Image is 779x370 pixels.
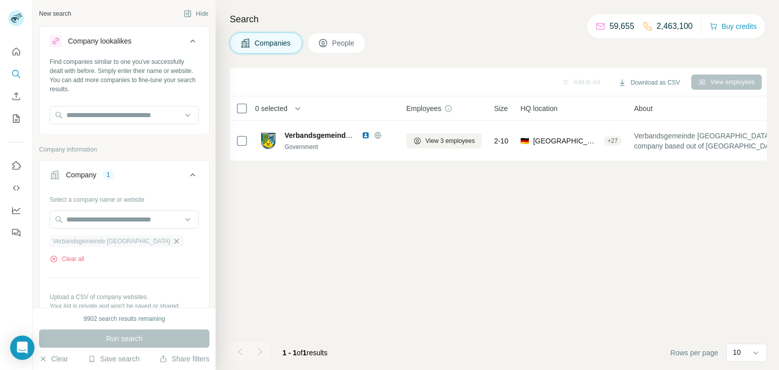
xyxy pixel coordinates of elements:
span: [GEOGRAPHIC_DATA], [GEOGRAPHIC_DATA] [533,136,599,146]
button: Download as CSV [611,75,687,90]
h4: Search [230,12,767,26]
span: results [282,349,328,357]
button: Search [8,65,24,83]
span: 1 [303,349,307,357]
button: Use Surfe API [8,179,24,197]
div: Find companies similar to one you've successfully dealt with before. Simply enter their name or w... [50,57,199,94]
div: 1 [102,170,114,179]
button: Feedback [8,224,24,242]
img: LinkedIn logo [362,131,370,139]
span: Employees [406,103,441,114]
button: Save search [88,354,139,364]
p: Company information [39,145,209,154]
button: Clear [39,354,68,364]
button: View 3 employees [406,133,482,149]
div: Company lookalikes [68,36,131,46]
button: Quick start [8,43,24,61]
button: Share filters [159,354,209,364]
div: Company [66,170,96,180]
button: Enrich CSV [8,87,24,105]
p: 59,655 [610,20,634,32]
span: Verbandsgemeinde [GEOGRAPHIC_DATA] [285,131,428,139]
img: Logo of Verbandsgemeinde Kusel-Altenglan [260,133,276,149]
span: People [332,38,356,48]
span: Companies [255,38,292,48]
span: View 3 employees [426,136,475,145]
span: 0 selected [255,103,288,114]
div: Select a company name or website [50,191,199,204]
div: Government [285,142,394,152]
div: New search [39,9,71,18]
p: 2,463,100 [657,20,693,32]
p: Your list is private and won't be saved or shared. [50,302,199,311]
div: + 27 [604,136,622,145]
span: 2-10 [494,136,508,146]
button: Company1 [40,163,209,191]
span: 🇩🇪 [520,136,529,146]
div: 9902 search results remaining [84,314,165,323]
span: HQ location [520,103,557,114]
button: Buy credits [710,19,757,33]
span: Verbandsgemeinde [GEOGRAPHIC_DATA] [53,237,170,246]
span: Size [494,103,508,114]
button: My lists [8,109,24,128]
p: 10 [733,347,741,357]
button: Dashboard [8,201,24,219]
button: Clear all [50,254,84,264]
button: Use Surfe on LinkedIn [8,157,24,175]
span: Rows per page [670,348,718,358]
button: Company lookalikes [40,29,209,57]
button: Hide [176,6,216,21]
div: Open Intercom Messenger [10,336,34,360]
span: About [634,103,653,114]
span: of [297,349,303,357]
p: Upload a CSV of company websites. [50,292,199,302]
span: 1 - 1 [282,349,297,357]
